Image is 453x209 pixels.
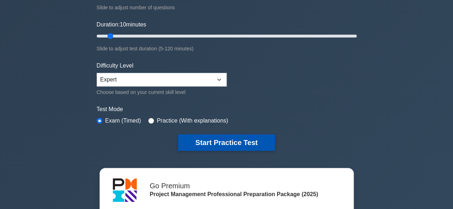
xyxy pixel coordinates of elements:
div: Choose based on your current skill level [97,88,227,96]
div: Slide to adjust number of questions [97,3,357,12]
label: Exam (Timed) [105,116,141,125]
button: Start Practice Test [178,134,275,151]
label: Difficulty Level [97,61,134,70]
label: Duration: minutes [97,20,146,29]
div: Slide to adjust test duration (5-120 minutes) [97,44,357,53]
label: Practice (With explanations) [157,116,228,125]
label: Test Mode [97,105,357,114]
span: 10 [120,21,126,28]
